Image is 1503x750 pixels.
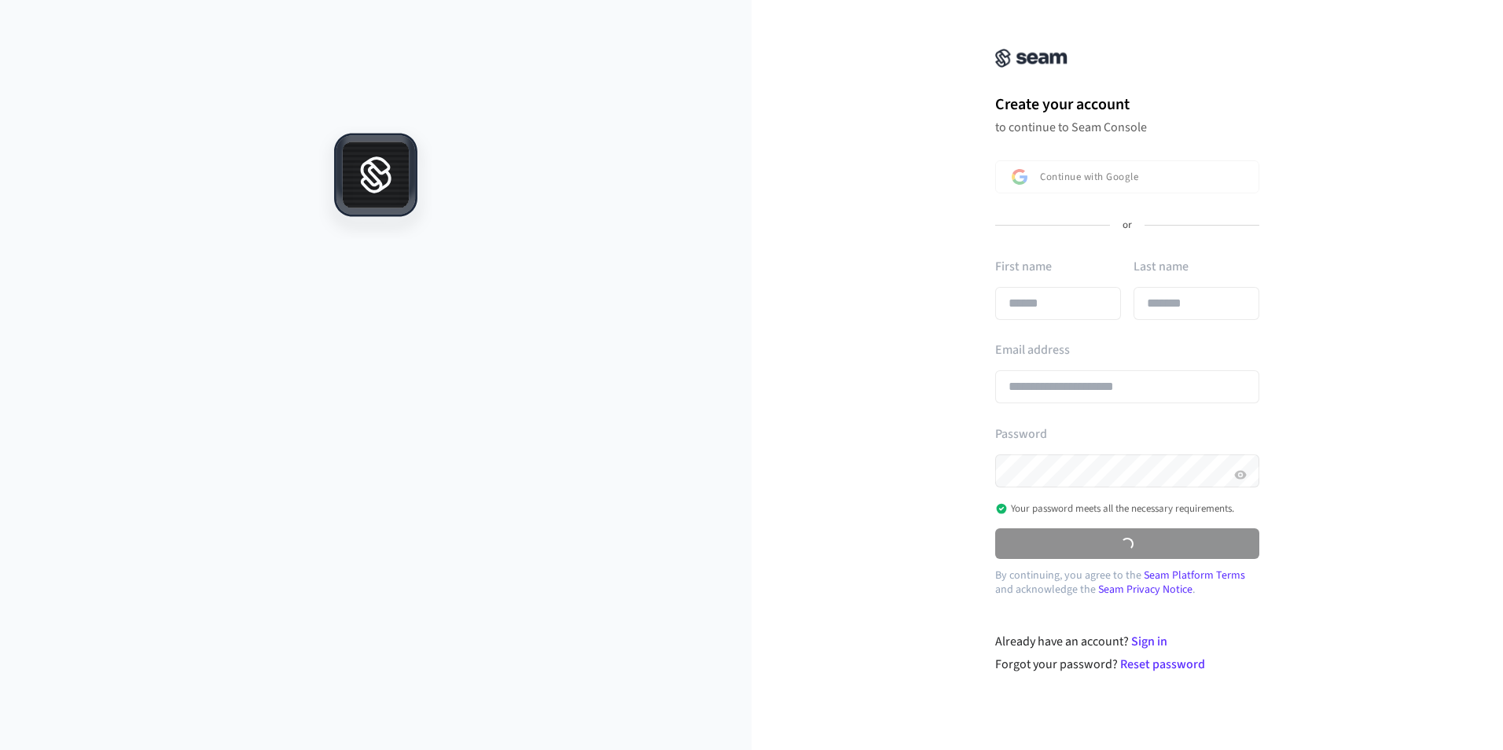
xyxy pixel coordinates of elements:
[995,632,1260,651] div: Already have an account?
[1231,465,1250,484] button: Show password
[995,568,1259,597] p: By continuing, you agree to the and acknowledge the .
[995,655,1260,674] div: Forgot your password?
[1144,568,1245,583] a: Seam Platform Terms
[995,93,1259,116] h1: Create your account
[995,49,1068,68] img: Seam Console
[1098,582,1192,597] a: Seam Privacy Notice
[995,502,1234,515] p: Your password meets all the necessary requirements.
[1131,633,1167,650] a: Sign in
[1123,219,1132,233] p: or
[1120,656,1205,673] a: Reset password
[995,119,1259,135] p: to continue to Seam Console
